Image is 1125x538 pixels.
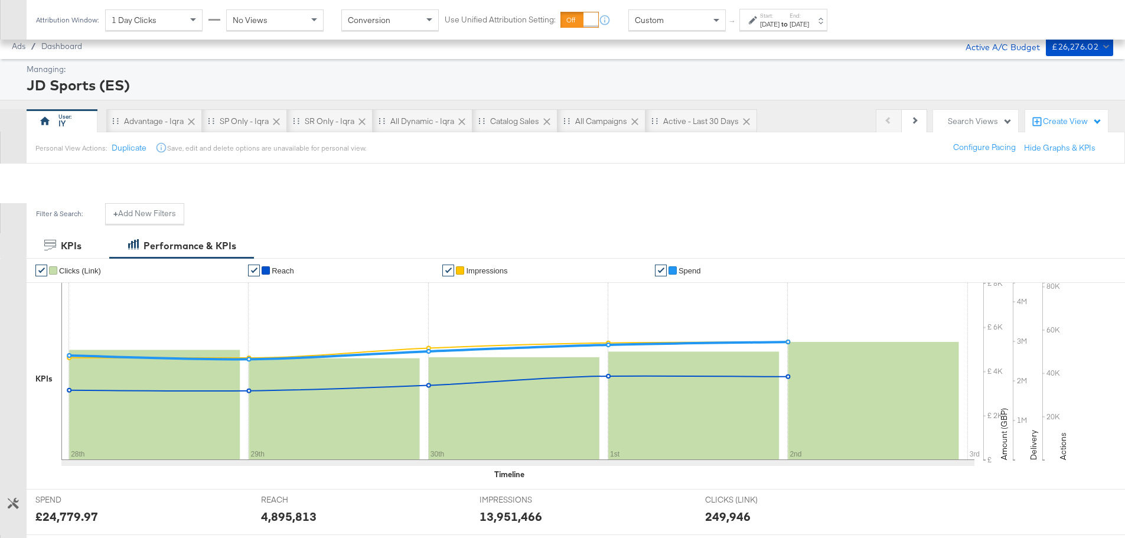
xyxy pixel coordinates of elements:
[999,408,1009,460] text: Amount (GBP)
[59,266,101,275] span: Clicks (Link)
[466,266,507,275] span: Impressions
[490,116,539,127] div: Catalog Sales
[112,142,146,154] button: Duplicate
[945,137,1024,158] button: Configure Pacing
[58,118,66,129] div: IY
[35,16,99,24] div: Attribution Window:
[293,118,299,124] div: Drag to reorder tab
[113,208,118,219] strong: +
[790,12,809,19] label: End:
[442,265,454,276] a: ✔
[248,265,260,276] a: ✔
[112,118,119,124] div: Drag to reorder tab
[445,14,556,25] label: Use Unified Attribution Setting:
[780,19,790,28] strong: to
[35,494,124,506] span: SPEND
[575,116,627,127] div: All Campaigns
[124,116,184,127] div: Advantage - Iqra
[105,203,184,224] button: +Add New Filters
[953,37,1040,55] div: Active A/C Budget
[760,12,780,19] label: Start:
[1024,142,1095,154] button: Hide Graphs & KPIs
[760,19,780,29] div: [DATE]
[35,508,98,525] div: £24,779.97
[348,15,390,25] span: Conversion
[494,469,524,480] div: Timeline
[651,118,658,124] div: Drag to reorder tab
[563,118,570,124] div: Drag to reorder tab
[679,266,701,275] span: Spend
[220,116,269,127] div: SP only - Iqra
[233,15,268,25] span: No Views
[208,118,214,124] div: Drag to reorder tab
[12,41,25,51] span: Ads
[35,265,47,276] a: ✔
[1028,430,1039,460] text: Delivery
[480,508,542,525] div: 13,951,466
[261,508,317,525] div: 4,895,813
[727,20,738,24] span: ↑
[61,239,81,253] div: KPIs
[35,373,53,384] div: KPIs
[390,116,454,127] div: All Dynamic - Iqra
[272,266,294,275] span: Reach
[655,265,667,276] a: ✔
[478,118,485,124] div: Drag to reorder tab
[305,116,354,127] div: SR only - Iqra
[167,144,366,153] div: Save, edit and delete options are unavailable for personal view.
[480,494,568,506] span: IMPRESSIONS
[635,15,664,25] span: Custom
[25,41,41,51] span: /
[1043,116,1102,128] div: Create View
[35,210,83,218] div: Filter & Search:
[35,144,107,153] div: Personal View Actions:
[27,64,1110,75] div: Managing:
[790,19,809,29] div: [DATE]
[379,118,385,124] div: Drag to reorder tab
[948,116,1012,127] div: Search Views
[261,494,350,506] span: REACH
[663,116,739,127] div: Active - Last 30 Days
[112,15,156,25] span: 1 Day Clicks
[1046,37,1113,56] button: £26,276.02
[705,508,751,525] div: 249,946
[27,75,1110,95] div: JD Sports (ES)
[1052,40,1098,54] div: £26,276.02
[1058,432,1068,460] text: Actions
[705,494,794,506] span: CLICKS (LINK)
[41,41,82,51] a: Dashboard
[144,239,236,253] div: Performance & KPIs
